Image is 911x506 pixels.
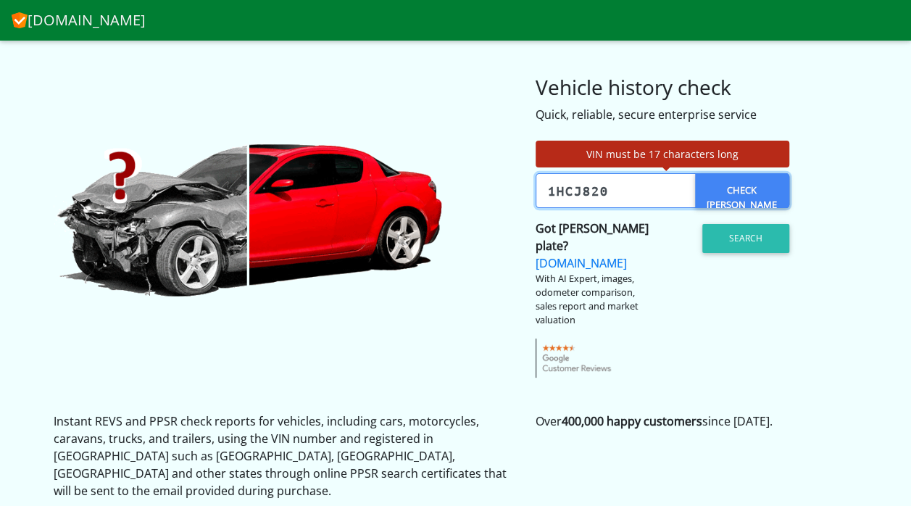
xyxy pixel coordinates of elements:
p: Over since [DATE]. [536,412,858,430]
div: With AI Expert, images, odometer comparison, sales report and market valuation [536,272,652,328]
h3: Vehicle history check [536,75,858,100]
a: [DOMAIN_NAME] [536,255,627,271]
div: Quick, reliable, secure enterprise service [536,106,858,123]
a: Check [PERSON_NAME]? [695,173,789,208]
a: [DOMAIN_NAME] [12,6,146,35]
strong: Got [PERSON_NAME] plate? [536,220,649,254]
img: gcr-badge-transparent.png.pagespeed.ce.05XcFOhvEz.png [536,339,619,378]
img: CheckVIN.com.au logo [12,9,28,28]
strong: 400,000 happy customers [562,413,702,429]
span: VIN must be 17 characters long [586,147,739,161]
p: Instant REVS and PPSR check reports for vehicles, including cars, motorcycles, caravans, trucks, ... [54,412,514,499]
img: CheckVIN [54,141,445,299]
button: Search [702,224,789,253]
